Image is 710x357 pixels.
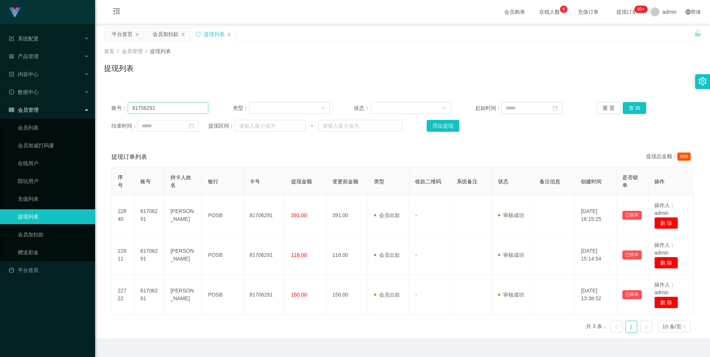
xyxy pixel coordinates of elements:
[374,212,400,218] span: 会员出款
[698,77,707,85] i: 图标: setting
[613,9,641,14] span: 提现订单
[9,36,39,42] span: 系统配置
[694,30,701,37] i: 图标: unlock
[233,104,250,112] span: 类型：
[112,196,134,235] td: 22840
[291,292,307,298] span: 150.00
[321,106,325,111] i: 图标: down
[235,120,306,132] input: 请输入最小值为
[622,211,642,220] button: 已锁单
[374,292,400,298] span: 会员出款
[626,321,637,332] a: 1
[18,209,89,224] a: 提现列表
[654,202,675,216] span: 操作人：admin
[9,72,14,77] i: 图标: profile
[560,6,567,13] sup: 9
[18,227,89,242] a: 会员加扣款
[575,235,616,275] td: [DATE] 15:14:54
[18,191,89,206] a: 充值列表
[9,36,14,41] i: 图标: form
[415,178,441,184] span: 收款二维码
[498,252,524,258] span: 审核成功
[640,321,652,333] li: 下一页
[498,212,524,218] span: 审核成功
[189,123,194,128] i: 图标: calendar
[104,0,129,24] i: 图标: menu-fold
[9,53,39,59] span: 产品管理
[610,321,622,333] li: 上一页
[111,153,147,161] span: 提现订单列表
[202,235,244,275] td: POSB
[9,107,14,112] i: 图标: table
[318,120,403,132] input: 请输入最大值为
[457,178,478,184] span: 系统备注
[112,275,134,315] td: 22722
[646,153,694,161] div: 提现总金额：
[374,252,400,258] span: 会员出款
[18,245,89,260] a: 赠送彩金
[553,105,558,111] i: 图标: calendar
[122,48,143,54] span: 会员管理
[662,321,681,332] div: 10 条/页
[140,178,151,184] span: 账号
[244,196,285,235] td: 81706291
[540,178,560,184] span: 备注信息
[654,282,675,295] span: 操作人：admin
[415,212,417,218] span: -
[306,122,318,130] span: ~
[654,297,678,308] button: 删 除
[682,324,686,330] i: 图标: down
[135,32,139,37] i: 图标: close
[128,102,208,114] input: 请输入
[498,292,524,298] span: 审核成功
[112,235,134,275] td: 22811
[9,89,39,95] span: 数据中心
[204,27,225,41] div: 提现列表
[354,104,371,112] span: 状态：
[622,250,642,259] button: 已锁单
[134,275,165,315] td: 81706291
[415,252,417,258] span: -
[118,174,123,188] span: 序号
[170,174,191,188] span: 持卡人姓名
[622,290,642,299] button: 已锁单
[575,196,616,235] td: [DATE] 16:15:25
[208,122,234,130] span: 提现区间：
[134,196,165,235] td: 81706291
[614,325,619,329] i: 图标: left
[625,321,637,333] li: 1
[291,212,307,218] span: 391.00
[18,138,89,153] a: 会员加减打码量
[291,178,312,184] span: 提现金额
[165,196,202,235] td: [PERSON_NAME]
[18,174,89,189] a: 陪玩用户
[104,48,114,54] span: 首页
[654,257,678,269] button: 删 除
[181,32,185,37] i: 图标: close
[685,9,691,14] i: 图标: global
[574,9,602,14] span: 充值订单
[165,275,202,315] td: [PERSON_NAME]
[326,275,368,315] td: 150.00
[475,104,501,112] span: 起始时间：
[9,107,39,113] span: 会员管理
[291,252,307,258] span: 118.00
[196,32,201,37] i: 图标: sync
[597,102,621,114] button: 重 置
[18,120,89,135] a: 会员列表
[250,178,260,184] span: 卡号
[332,178,358,184] span: 变更前金额
[150,48,171,54] span: 提现列表
[112,27,133,41] div: 平台首页
[575,275,616,315] td: [DATE] 13:38:52
[9,71,39,77] span: 内容中心
[623,102,647,114] button: 查 询
[227,32,231,37] i: 图标: close
[134,235,165,275] td: 81706291
[654,178,665,184] span: 操作
[18,156,89,171] a: 在线用户
[9,263,89,278] a: 图标: dashboard平台首页
[498,178,508,184] span: 状态
[622,174,638,188] span: 是否锁单
[415,292,417,298] span: -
